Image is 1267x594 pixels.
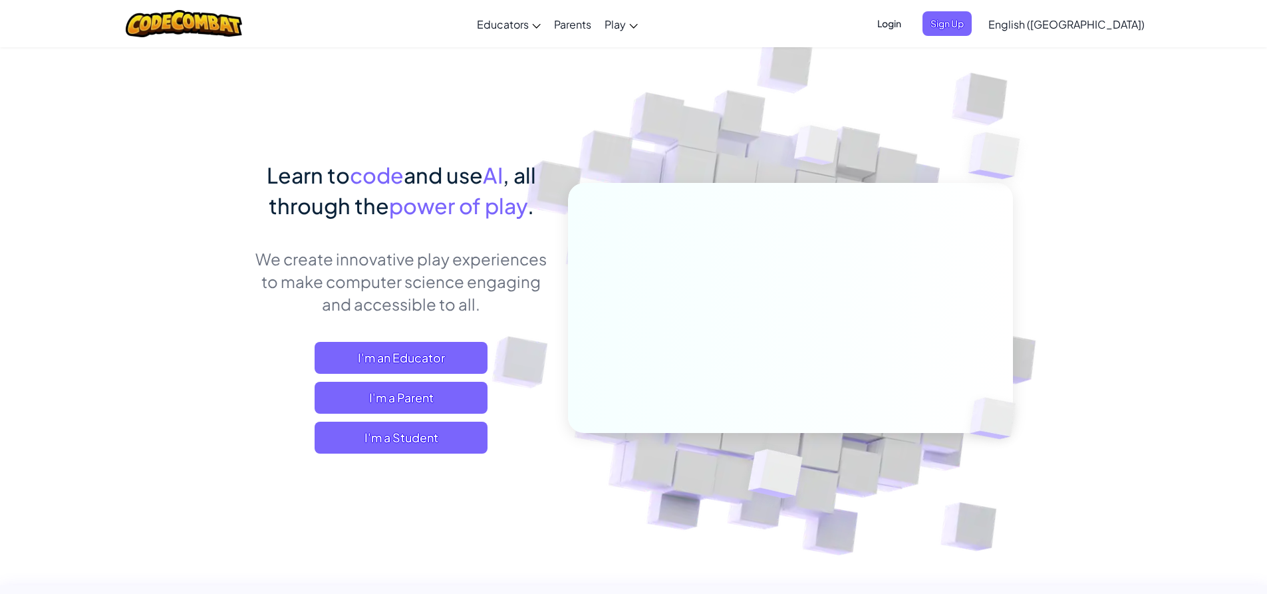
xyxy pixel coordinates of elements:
[527,192,534,219] span: .
[947,370,1047,467] img: Overlap cubes
[470,6,547,42] a: Educators
[126,10,242,37] img: CodeCombat logo
[988,17,1145,31] span: English ([GEOGRAPHIC_DATA])
[255,247,548,315] p: We create innovative play experiences to make computer science engaging and accessible to all.
[598,6,644,42] a: Play
[404,162,483,188] span: and use
[483,162,503,188] span: AI
[605,17,626,31] span: Play
[389,192,527,219] span: power of play
[715,421,834,531] img: Overlap cubes
[477,17,529,31] span: Educators
[267,162,350,188] span: Learn to
[769,99,865,198] img: Overlap cubes
[982,6,1151,42] a: English ([GEOGRAPHIC_DATA])
[315,422,488,454] button: I'm a Student
[942,100,1057,212] img: Overlap cubes
[315,382,488,414] a: I'm a Parent
[547,6,598,42] a: Parents
[922,11,972,36] button: Sign Up
[869,11,909,36] button: Login
[315,342,488,374] a: I'm an Educator
[350,162,404,188] span: code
